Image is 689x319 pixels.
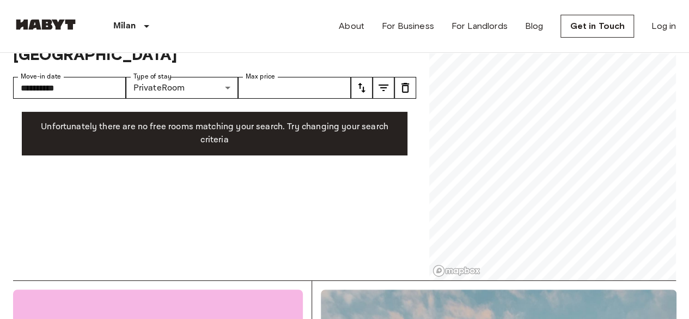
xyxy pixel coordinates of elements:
[133,72,172,81] label: Type of stay
[560,15,634,38] a: Get in Touch
[113,20,136,33] p: Milan
[126,77,239,99] div: PrivateRoom
[429,14,676,280] canvas: Map
[351,77,373,99] button: tune
[21,72,61,81] label: Move-in date
[339,20,364,33] a: About
[13,77,126,99] input: Choose date, selected date is 1 Oct 2025
[394,77,416,99] button: tune
[373,77,394,99] button: tune
[452,20,508,33] a: For Landlords
[31,121,399,147] p: Unfortunately there are no free rooms matching your search. Try changing your search criteria
[246,72,275,81] label: Max price
[651,20,676,33] a: Log in
[525,20,544,33] a: Blog
[432,264,480,277] a: Mapbox logo
[382,20,434,33] a: For Business
[13,19,78,30] img: Habyt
